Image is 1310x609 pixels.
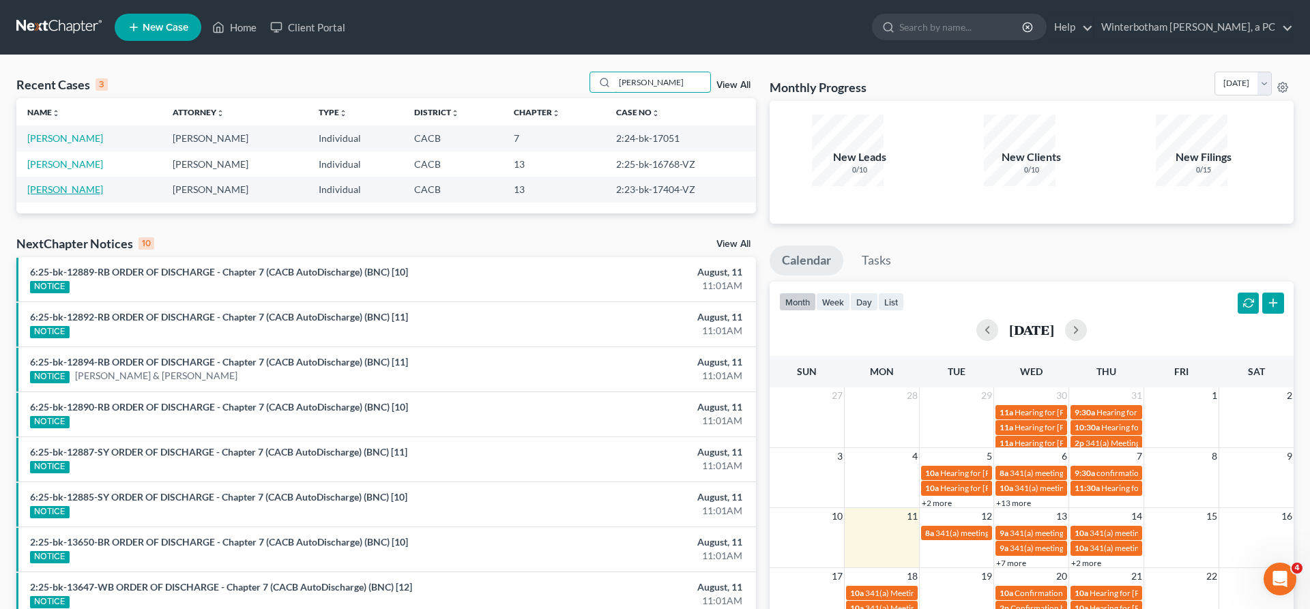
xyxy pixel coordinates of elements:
[27,158,103,170] a: [PERSON_NAME]
[30,581,412,593] a: 2:25-bk-13647-WB ORDER OF DISCHARGE - Chapter 7 (CACB AutoDischarge) (BNC) [12]
[984,149,1079,165] div: New Clients
[996,558,1026,568] a: +7 more
[1285,448,1294,464] span: 9
[308,125,403,151] td: Individual
[1090,528,1221,538] span: 341(a) meeting for [PERSON_NAME]
[16,235,154,252] div: NextChapter Notices
[143,23,188,33] span: New Case
[52,109,60,117] i: unfold_more
[836,448,844,464] span: 3
[615,72,710,92] input: Search by name...
[812,165,907,175] div: 0/10
[1205,568,1219,584] span: 22
[716,80,751,90] a: View All
[980,568,993,584] span: 19
[1015,407,1267,417] span: Hearing for [PERSON_NAME] and [PERSON_NAME] [PERSON_NAME]
[1101,483,1208,493] span: Hearing for [PERSON_NAME]
[414,107,459,117] a: Districtunfold_more
[770,79,867,95] h3: Monthly Progress
[503,151,605,177] td: 13
[1130,568,1144,584] span: 21
[514,535,742,549] div: August, 11
[1000,483,1013,493] span: 10a
[1047,15,1093,40] a: Help
[985,448,993,464] span: 5
[263,15,352,40] a: Client Portal
[779,293,816,311] button: month
[514,549,742,563] div: 11:01AM
[1285,387,1294,404] span: 2
[716,239,751,249] a: View All
[1055,568,1068,584] span: 20
[1130,387,1144,404] span: 31
[812,149,907,165] div: New Leads
[27,132,103,144] a: [PERSON_NAME]
[514,355,742,369] div: August, 11
[30,536,408,548] a: 2:25-bk-13650-BR ORDER OF DISCHARGE - Chapter 7 (CACB AutoDischarge) (BNC) [10]
[899,14,1024,40] input: Search by name...
[925,528,934,538] span: 8a
[925,468,939,478] span: 10a
[1015,483,1292,493] span: 341(a) meeting for [PERSON_NAME] and [PERSON_NAME] [PERSON_NAME]
[770,246,843,276] a: Calendar
[1010,543,1141,553] span: 341(a) meeting for [PERSON_NAME]
[1156,149,1251,165] div: New Filings
[1096,366,1116,377] span: Thu
[30,311,408,323] a: 6:25-bk-12892-RB ORDER OF DISCHARGE - Chapter 7 (CACB AutoDischarge) (BNC) [11]
[308,151,403,177] td: Individual
[878,293,904,311] button: list
[30,281,70,293] div: NOTICE
[30,266,408,278] a: 6:25-bk-12889-RB ORDER OF DISCHARGE - Chapter 7 (CACB AutoDischarge) (BNC) [10]
[1205,508,1219,524] span: 15
[514,490,742,504] div: August, 11
[514,504,742,518] div: 11:01AM
[980,508,993,524] span: 12
[1020,366,1043,377] span: Wed
[605,125,756,151] td: 2:24-bk-17051
[870,366,894,377] span: Mon
[1010,468,1141,478] span: 341(a) meeting for [PERSON_NAME]
[652,109,660,117] i: unfold_more
[830,508,844,524] span: 10
[173,107,224,117] a: Attorneyunfold_more
[451,109,459,117] i: unfold_more
[552,109,560,117] i: unfold_more
[1060,448,1068,464] span: 6
[1075,438,1084,448] span: 2p
[816,293,850,311] button: week
[514,580,742,594] div: August, 11
[30,401,408,413] a: 6:25-bk-12890-RB ORDER OF DISCHARGE - Chapter 7 (CACB AutoDischarge) (BNC) [10]
[16,76,108,93] div: Recent Cases
[935,528,1067,538] span: 341(a) meeting for [PERSON_NAME]
[1075,588,1088,598] span: 10a
[514,414,742,428] div: 11:01AM
[1071,558,1101,568] a: +2 more
[30,371,70,383] div: NOTICE
[797,366,817,377] span: Sun
[1101,422,1208,432] span: Hearing for [PERSON_NAME]
[1292,563,1302,574] span: 4
[1055,387,1068,404] span: 30
[616,107,660,117] a: Case Nounfold_more
[403,125,503,151] td: CACB
[339,109,347,117] i: unfold_more
[162,177,307,202] td: [PERSON_NAME]
[1264,563,1296,595] iframe: Intercom live chat
[514,310,742,324] div: August, 11
[30,416,70,428] div: NOTICE
[905,387,919,404] span: 28
[30,446,407,458] a: 6:25-bk-12887-SY ORDER OF DISCHARGE - Chapter 7 (CACB AutoDischarge) (BNC) [11]
[27,107,60,117] a: Nameunfold_more
[1156,165,1251,175] div: 0/15
[162,151,307,177] td: [PERSON_NAME]
[1130,508,1144,524] span: 14
[984,165,1079,175] div: 0/10
[996,498,1031,508] a: +13 more
[1174,366,1189,377] span: Fri
[1015,438,1267,448] span: Hearing for [PERSON_NAME] and [PERSON_NAME] [PERSON_NAME]
[1096,468,1250,478] span: confirmation hearing for [PERSON_NAME]
[605,177,756,202] td: 2:23-bk-17404-VZ
[830,387,844,404] span: 27
[514,445,742,459] div: August, 11
[1000,468,1008,478] span: 8a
